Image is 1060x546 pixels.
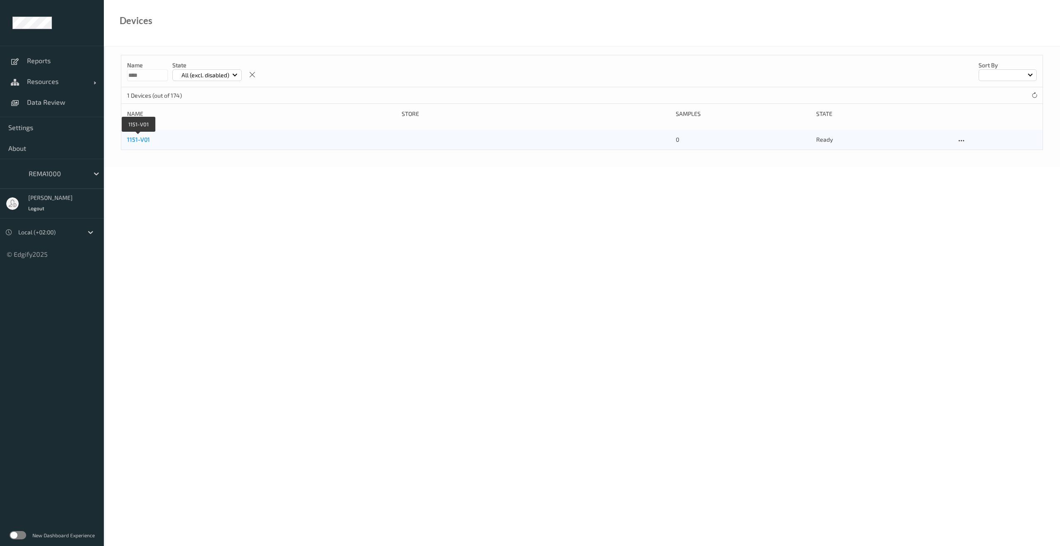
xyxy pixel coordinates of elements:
div: Name [127,110,396,118]
p: All (excl. disabled) [179,71,232,79]
p: Sort by [979,61,1037,69]
div: Devices [120,17,152,25]
p: 1 Devices (out of 174) [127,91,189,100]
a: 1151-V01 [127,136,150,143]
p: ready [816,135,950,144]
div: State [816,110,950,118]
div: 0 [676,135,810,144]
div: Samples [676,110,810,118]
div: Store [402,110,670,118]
p: Name [127,61,168,69]
p: State [172,61,242,69]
